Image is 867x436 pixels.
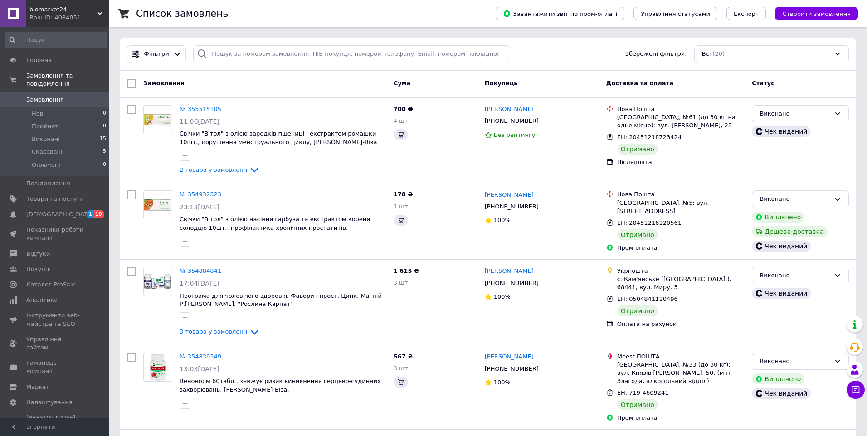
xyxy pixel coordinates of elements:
span: 3 шт. [394,365,410,372]
button: Створити замовлення [775,7,858,20]
input: Пошук [5,32,107,48]
div: Отримано [617,144,658,155]
div: Виконано [760,194,830,204]
a: Програма для чоловічого здоров'я, Фаворит прост, Цинк, Магній Р.[PERSON_NAME], "Рослина Карпат" [180,292,382,308]
span: Управління статусами [641,10,710,17]
span: Товари та послуги [26,195,84,203]
div: Отримано [617,399,658,410]
div: [PHONE_NUMBER] [483,115,541,127]
span: Скасовані [32,148,63,156]
div: [PHONE_NUMBER] [483,363,541,375]
div: [GEOGRAPHIC_DATA], №5: вул. [STREET_ADDRESS] [617,199,745,215]
div: [GEOGRAPHIC_DATA], №61 (до 30 кг на одне місце): вул. [PERSON_NAME], 23 [617,113,745,130]
div: с. Кам'янське ([GEOGRAPHIC_DATA].), 68441, вул. Миру, 3 [617,275,745,291]
a: Фото товару [143,190,172,219]
a: 2 товара у замовленні [180,166,260,173]
div: Ваш ID: 4084051 [29,14,109,22]
div: Пром-оплата [617,244,745,252]
div: Оплата на рахунок [617,320,745,328]
span: Cума [394,80,410,87]
button: Управління статусами [633,7,717,20]
img: Фото товару [144,113,172,126]
div: Укрпошта [617,267,745,275]
a: 3 товара у замовленні [180,328,260,335]
span: [DEMOGRAPHIC_DATA] [26,210,93,218]
img: Фото товару [149,353,166,381]
span: 0 [103,110,106,118]
span: 11:06[DATE] [180,118,219,125]
span: Збережені фільтри: [625,50,687,58]
span: Каталог ProSale [26,281,75,289]
div: [PHONE_NUMBER] [483,277,541,289]
img: Фото товару [144,199,172,211]
a: № 354884841 [180,267,221,274]
div: Отримано [617,305,658,316]
span: 4 шт. [394,117,410,124]
a: Свічки "Вітол" з олією насіння гарбуза та екстрактом кореня солодцю 10шт., профілактика хронічних... [180,216,370,239]
span: 100% [494,293,511,300]
span: 23:13[DATE] [180,203,219,211]
span: 5 [103,148,106,156]
div: Виплачено [752,373,804,384]
div: Виконано [760,271,830,281]
span: 2 товара у замовленні [180,166,249,173]
a: [PERSON_NAME] [485,267,534,276]
div: Виконано [760,109,830,119]
a: Венонорм 60табл., знижує ризик виникнення серцево-судинних захворювань, [PERSON_NAME]-Віза. [180,378,381,393]
div: Чек виданий [752,126,811,137]
div: Дешева доставка [752,226,827,237]
span: 0 [103,122,106,131]
a: Фото товару [143,105,172,134]
div: Нова Пошта [617,190,745,199]
h1: Список замовлень [136,8,228,19]
span: 100% [494,379,511,386]
span: Відгуки [26,250,50,258]
span: Замовлення [26,96,64,104]
img: Фото товару [144,273,172,289]
span: Показники роботи компанії [26,226,84,242]
span: ЕН: 20451218723424 [617,134,682,140]
a: [PERSON_NAME] [485,353,534,361]
div: Виконано [760,357,830,366]
span: Доставка та оплата [606,80,673,87]
div: Чек виданий [752,288,811,299]
div: Виплачено [752,212,804,223]
span: 567 ₴ [394,353,413,360]
span: ЕН: 20451216120561 [617,219,682,226]
div: [PHONE_NUMBER] [483,201,541,213]
div: Нова Пошта [617,105,745,113]
span: Статус [752,80,774,87]
div: Отримано [617,229,658,240]
span: 1 615 ₴ [394,267,419,274]
span: 1 [87,210,94,218]
input: Пошук за номером замовлення, ПІБ покупця, номером телефону, Email, номером накладної [193,45,510,63]
div: Чек виданий [752,388,811,399]
span: Створити замовлення [782,10,851,17]
span: (20) [712,50,725,57]
span: Експорт [734,10,759,17]
span: ЕН: 719-4609241 [617,389,669,396]
span: Головна [26,56,52,64]
button: Експорт [726,7,766,20]
span: Завантажити звіт по пром-оплаті [503,10,617,18]
span: Замовлення та повідомлення [26,72,109,88]
span: Управління сайтом [26,335,84,352]
span: Покупець [485,80,518,87]
span: Покупці [26,265,51,273]
span: 3 товара у замовленні [180,328,249,335]
span: 700 ₴ [394,106,413,112]
div: Чек виданий [752,241,811,252]
span: Оплачені [32,161,60,169]
span: Без рейтингу [494,131,536,138]
span: 3 шт. [394,279,410,286]
div: Післяплата [617,158,745,166]
a: № 355515105 [180,106,221,112]
button: Чат з покупцем [847,381,865,399]
div: [GEOGRAPHIC_DATA], №33 (до 30 кг): вул. Князів [PERSON_NAME], 50, (м-н Злагода, алкогольний відділ) [617,361,745,386]
a: Створити замовлення [766,10,858,17]
span: Нові [32,110,45,118]
a: [PERSON_NAME] [485,191,534,199]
